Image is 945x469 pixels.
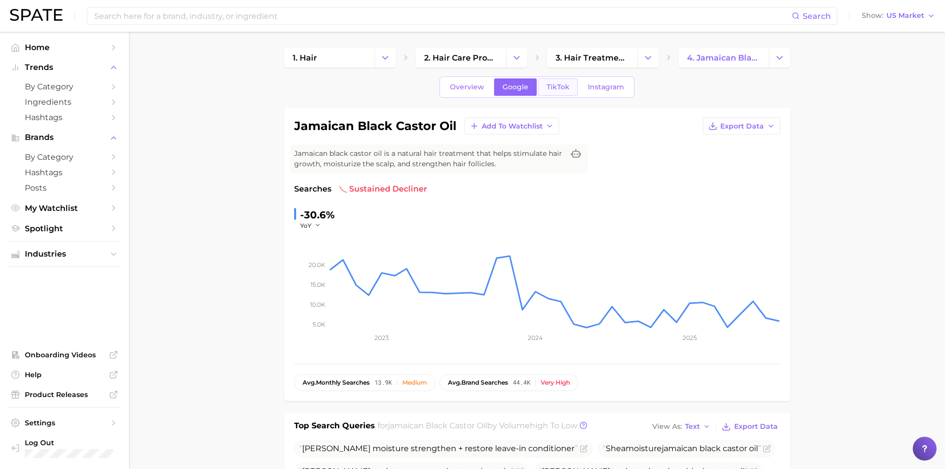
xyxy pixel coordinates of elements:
span: Export Data [720,122,764,131]
span: Trends [25,63,104,72]
button: Change Category [637,48,659,67]
input: Search here for a brand, industry, or ingredient [93,7,792,24]
a: My Watchlist [8,201,121,216]
tspan: 15.0k [311,281,325,288]
span: monthly searches [303,379,370,386]
a: TikTok [538,78,578,96]
span: Text [685,424,700,429]
span: Hashtags [25,168,104,177]
a: by Category [8,79,121,94]
button: YoY [300,221,321,230]
button: Add to Watchlist [464,118,559,134]
button: View AsText [650,420,713,433]
h2: for by Volume [378,420,577,434]
a: Onboarding Videos [8,347,121,362]
button: Brands [8,130,121,145]
button: ShowUS Market [859,9,938,22]
a: Spotlight [8,221,121,236]
button: Trends [8,60,121,75]
button: Change Category [506,48,527,67]
a: Settings [8,415,121,430]
div: Very high [541,379,570,386]
a: Log out. Currently logged in with e-mail michelle.ng@mavbeautybrands.com. [8,435,121,461]
a: Google [494,78,537,96]
button: Change Category [769,48,790,67]
span: Search [803,11,831,21]
span: Posts [25,183,104,193]
span: Log Out [25,438,153,447]
button: Export Data [703,118,780,134]
a: Hashtags [8,110,121,125]
tspan: 5.0k [313,321,325,328]
span: My Watchlist [25,203,104,213]
span: Add to Watchlist [482,122,543,131]
span: high to low [530,421,577,430]
a: 3. hair treatments [547,48,637,67]
h1: jamaican black castor oil [294,120,456,132]
span: Sheamoisture [603,444,761,453]
span: [PERSON_NAME] moisture strengthen + restore leave-in conditioner [299,444,578,453]
span: Show [862,13,883,18]
a: 2. hair care products [416,48,506,67]
span: YoY [300,221,312,230]
span: Jamaican black castor oil is a natural hair treatment that helps stimulate hair growth, moisturiz... [294,148,564,169]
button: avg.brand searches44.4kVery high [440,374,578,391]
span: jamaican black castor oil [388,421,487,430]
img: sustained decliner [339,185,347,193]
tspan: 2023 [375,334,389,341]
tspan: 2024 [528,334,543,341]
a: Instagram [579,78,632,96]
span: Export Data [734,422,778,431]
span: Home [25,43,104,52]
a: by Category [8,149,121,165]
span: Industries [25,250,104,259]
span: Hashtags [25,113,104,122]
a: 1. hair [284,48,375,67]
span: sustained decliner [339,183,427,195]
a: 4. jamaican black castor oil [679,48,769,67]
span: by Category [25,152,104,162]
span: 4. jamaican black castor oil [687,53,760,63]
span: Instagram [588,83,624,91]
tspan: 2025 [682,334,696,341]
span: 2. hair care products [424,53,498,63]
a: Posts [8,180,121,196]
span: Settings [25,418,104,427]
button: Industries [8,247,121,262]
a: Product Releases [8,387,121,402]
span: 44.4k [513,379,530,386]
button: Change Category [375,48,396,67]
tspan: 20.0k [309,261,325,268]
span: Onboarding Videos [25,350,104,359]
div: Medium [402,379,427,386]
abbr: average [303,379,316,386]
span: Spotlight [25,224,104,233]
span: 13.9k [375,379,392,386]
span: by Category [25,82,104,91]
div: -30.6% [300,207,335,223]
span: Help [25,370,104,379]
span: 1. hair [293,53,317,63]
span: Brands [25,133,104,142]
span: jamaican [662,444,697,453]
a: Overview [441,78,493,96]
h1: Top Search Queries [294,420,375,434]
span: Product Releases [25,390,104,399]
button: Flag as miscategorized or irrelevant [580,445,588,453]
span: Ingredients [25,97,104,107]
span: black [699,444,721,453]
span: US Market [886,13,924,18]
img: SPATE [10,9,63,21]
span: oil [749,444,758,453]
span: View As [652,424,682,429]
span: Overview [450,83,484,91]
a: Hashtags [8,165,121,180]
span: 3. hair treatments [556,53,629,63]
span: Searches [294,183,331,195]
a: Home [8,40,121,55]
span: TikTok [547,83,569,91]
span: brand searches [448,379,508,386]
span: Google [503,83,528,91]
a: Ingredients [8,94,121,110]
a: Help [8,367,121,382]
